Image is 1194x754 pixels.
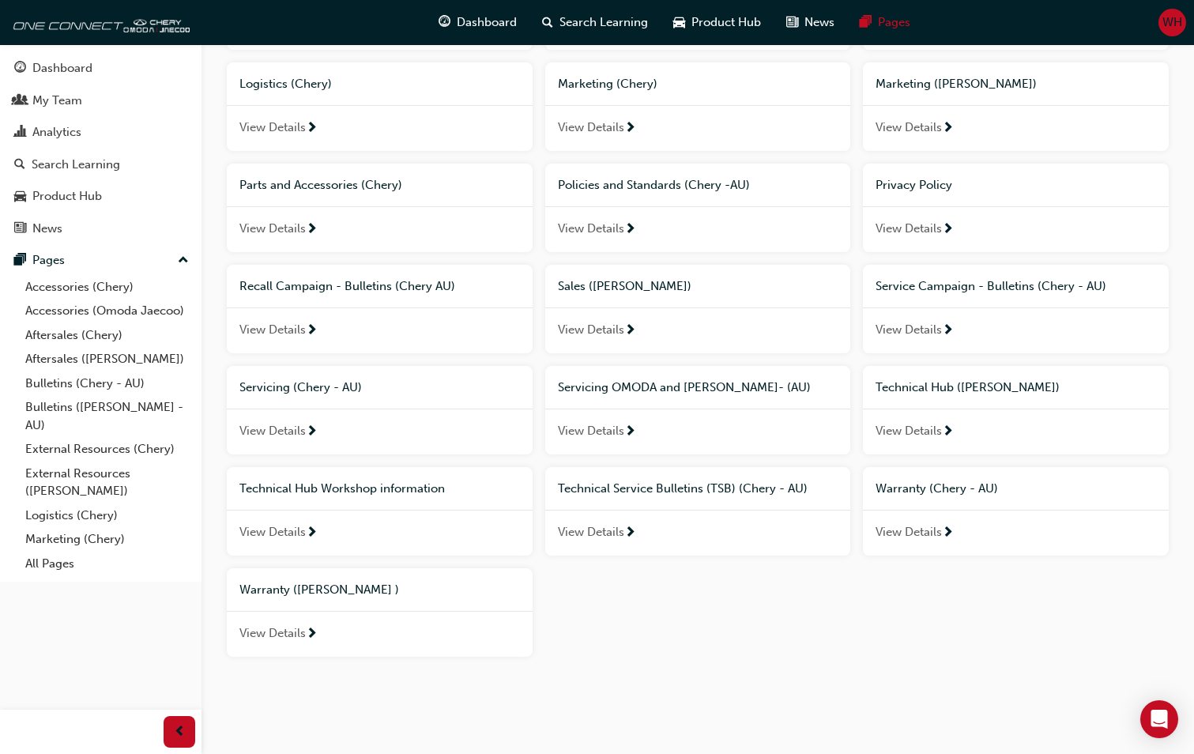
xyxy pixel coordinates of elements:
span: next-icon [942,122,954,136]
a: Technical Hub Workshop informationView Details [227,467,533,556]
span: next-icon [624,526,636,541]
a: Aftersales (Chery) [19,323,195,348]
span: chart-icon [14,126,26,140]
span: View Details [239,220,306,238]
span: View Details [558,119,624,137]
span: Marketing ([PERSON_NAME]) [876,77,1037,91]
span: Parts and Accessories (Chery) [239,178,402,192]
span: pages-icon [14,254,26,268]
span: View Details [239,119,306,137]
span: Sales ([PERSON_NAME]) [558,279,691,293]
a: Parts and Accessories (Chery)View Details [227,164,533,252]
div: News [32,220,62,238]
span: Technical Service Bulletins (TSB) (Chery - AU) [558,481,808,496]
span: up-icon [178,251,189,271]
div: Open Intercom Messenger [1140,700,1178,738]
span: View Details [239,523,306,541]
span: Product Hub [691,13,761,32]
a: Servicing (Chery - AU)View Details [227,366,533,454]
span: Service Campaign - Bulletins (Chery - AU) [876,279,1106,293]
button: WH [1158,9,1186,36]
span: View Details [558,422,624,440]
a: news-iconNews [774,6,847,39]
span: search-icon [542,13,553,32]
button: DashboardMy TeamAnalyticsSearch LearningProduct HubNews [6,51,195,246]
a: car-iconProduct Hub [661,6,774,39]
span: Search Learning [559,13,648,32]
div: Search Learning [32,156,120,174]
span: View Details [558,321,624,339]
a: Marketing (Chery)View Details [545,62,851,151]
a: Aftersales ([PERSON_NAME]) [19,347,195,371]
span: next-icon [306,122,318,136]
span: View Details [876,422,942,440]
span: next-icon [306,628,318,642]
span: Technical Hub ([PERSON_NAME]) [876,380,1060,394]
span: View Details [558,220,624,238]
span: View Details [239,422,306,440]
a: My Team [6,86,195,115]
span: next-icon [942,425,954,439]
a: pages-iconPages [847,6,923,39]
span: Marketing (Chery) [558,77,657,91]
span: View Details [239,624,306,643]
a: Accessories (Chery) [19,275,195,300]
span: Privacy Policy [876,178,952,192]
span: next-icon [306,526,318,541]
span: news-icon [14,222,26,236]
a: Accessories (Omoda Jaecoo) [19,299,195,323]
a: Marketing (Chery) [19,527,195,552]
span: View Details [558,523,624,541]
span: View Details [876,119,942,137]
button: Pages [6,246,195,275]
span: View Details [876,523,942,541]
span: Recall Campaign - Bulletins (Chery AU) [239,279,455,293]
span: News [804,13,834,32]
span: Logistics (Chery) [239,77,332,91]
a: Policies and Standards (Chery -AU)View Details [545,164,851,252]
span: next-icon [942,223,954,237]
a: Logistics (Chery) [19,503,195,528]
a: Technical Service Bulletins (TSB) (Chery - AU)View Details [545,467,851,556]
a: News [6,214,195,243]
a: All Pages [19,552,195,576]
span: next-icon [306,324,318,338]
a: Analytics [6,118,195,147]
a: Bulletins ([PERSON_NAME] - AU) [19,395,195,437]
span: View Details [876,321,942,339]
a: Service Campaign - Bulletins (Chery - AU)View Details [863,265,1169,353]
span: Warranty (Chery - AU) [876,481,998,496]
span: next-icon [624,223,636,237]
a: Technical Hub ([PERSON_NAME])View Details [863,366,1169,454]
a: Logistics (Chery)View Details [227,62,533,151]
div: Pages [32,251,65,270]
a: Privacy PolicyView Details [863,164,1169,252]
a: Sales ([PERSON_NAME])View Details [545,265,851,353]
a: Warranty ([PERSON_NAME] )View Details [227,568,533,657]
span: car-icon [673,13,685,32]
span: Dashboard [457,13,517,32]
span: people-icon [14,94,26,108]
a: guage-iconDashboard [426,6,529,39]
span: search-icon [14,158,25,172]
span: Warranty ([PERSON_NAME] ) [239,582,399,597]
span: next-icon [306,425,318,439]
span: Policies and Standards (Chery -AU) [558,178,750,192]
a: Recall Campaign - Bulletins (Chery AU)View Details [227,265,533,353]
span: car-icon [14,190,26,204]
span: Servicing (Chery - AU) [239,380,362,394]
span: View Details [876,220,942,238]
a: oneconnect [8,6,190,38]
span: next-icon [306,223,318,237]
span: news-icon [786,13,798,32]
a: Marketing ([PERSON_NAME])View Details [863,62,1169,151]
span: next-icon [624,425,636,439]
a: Bulletins (Chery - AU) [19,371,195,396]
div: Analytics [32,123,81,141]
span: next-icon [942,526,954,541]
div: Dashboard [32,59,92,77]
a: External Resources ([PERSON_NAME]) [19,462,195,503]
span: next-icon [942,324,954,338]
span: guage-icon [14,62,26,76]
